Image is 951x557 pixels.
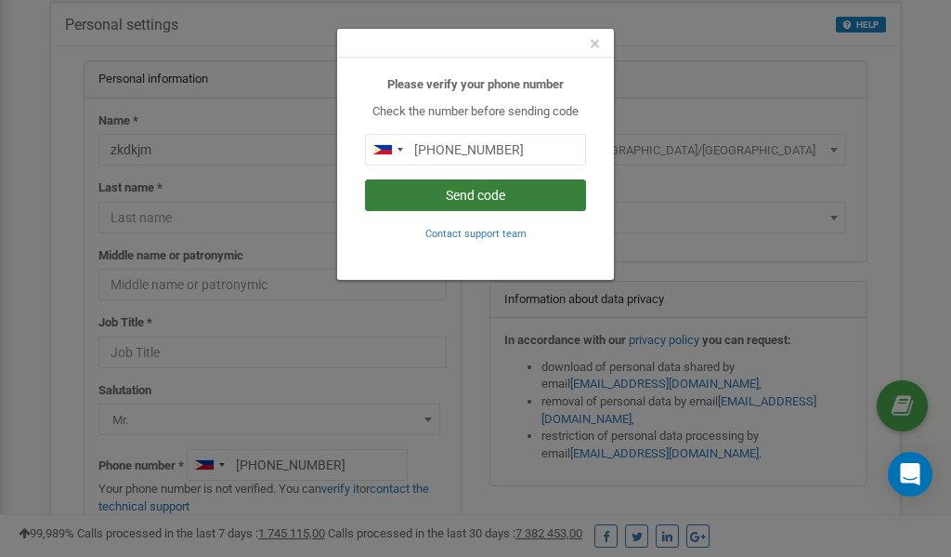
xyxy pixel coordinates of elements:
[425,226,527,240] a: Contact support team
[365,179,586,211] button: Send code
[590,34,600,54] button: Close
[365,103,586,121] p: Check the number before sending code
[425,228,527,240] small: Contact support team
[888,452,932,497] div: Open Intercom Messenger
[590,33,600,55] span: ×
[365,134,586,166] input: 0905 123 4567
[387,77,564,91] b: Please verify your phone number
[366,135,409,165] div: Telephone country code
